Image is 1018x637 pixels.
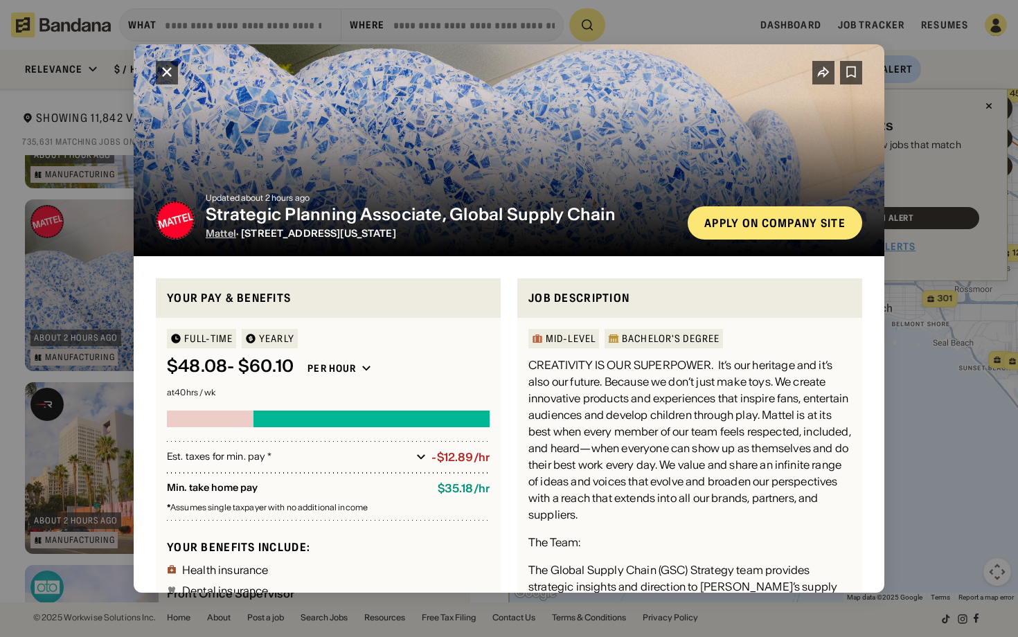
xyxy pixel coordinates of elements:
[206,205,677,225] div: Strategic Planning Associate, Global Supply Chain
[167,540,490,555] div: Your benefits include:
[546,334,596,343] div: Mid-Level
[167,388,490,397] div: at 40 hrs / wk
[528,534,580,550] div: The Team:
[182,585,269,596] div: Dental insurance
[182,564,269,575] div: Health insurance
[206,228,677,240] div: · [STREET_ADDRESS][US_STATE]
[259,334,294,343] div: YEARLY
[167,450,411,464] div: Est. taxes for min. pay *
[528,357,851,523] div: CREATIVITY IS OUR SUPERPOWER. It’s our heritage and it’s also our future. Because we don’t just m...
[167,357,294,377] div: $ 48.08 - $60.10
[184,334,233,343] div: Full-time
[156,201,195,240] img: Mattel logo
[206,227,236,240] span: Mattel
[438,482,490,495] div: $ 35.18 / hr
[622,334,720,343] div: Bachelor's Degree
[431,451,490,464] div: -$12.89/hr
[167,482,427,495] div: Min. take home pay
[167,503,490,512] div: Assumes single taxpayer with no additional income
[704,217,846,228] div: Apply on company site
[206,194,677,202] div: Updated about 2 hours ago
[307,362,356,375] div: Per hour
[167,289,490,307] div: Your pay & benefits
[528,289,851,307] div: Job Description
